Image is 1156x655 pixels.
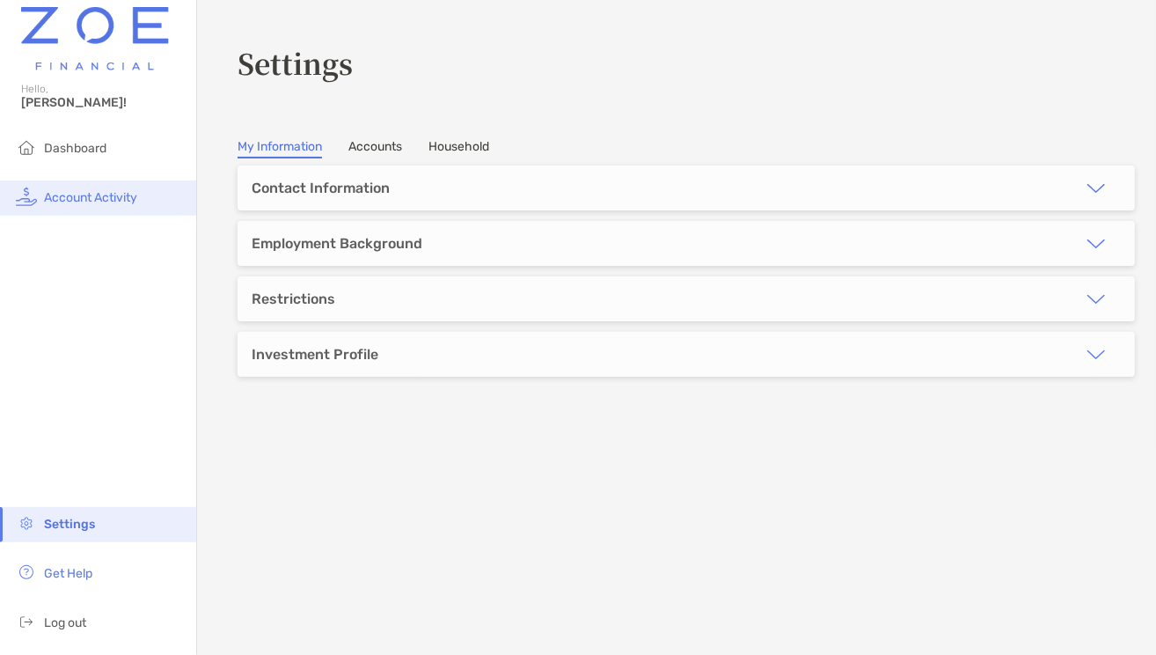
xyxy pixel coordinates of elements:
[16,512,37,534] img: settings icon
[44,190,137,205] span: Account Activity
[252,235,422,252] div: Employment Background
[21,7,169,70] img: Zoe Logo
[428,139,489,158] a: Household
[1086,178,1107,199] img: icon arrow
[238,139,322,158] a: My Information
[348,139,402,158] a: Accounts
[44,566,92,581] span: Get Help
[1086,289,1107,310] img: icon arrow
[252,346,378,363] div: Investment Profile
[16,186,37,207] img: activity icon
[21,95,186,110] span: [PERSON_NAME]!
[44,141,106,156] span: Dashboard
[16,562,37,583] img: get-help icon
[16,611,37,632] img: logout icon
[252,180,390,196] div: Contact Information
[44,517,95,532] span: Settings
[1086,344,1107,365] img: icon arrow
[16,136,37,158] img: household icon
[1086,233,1107,254] img: icon arrow
[252,291,335,307] div: Restrictions
[44,615,86,630] span: Log out
[238,42,1135,83] h3: Settings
